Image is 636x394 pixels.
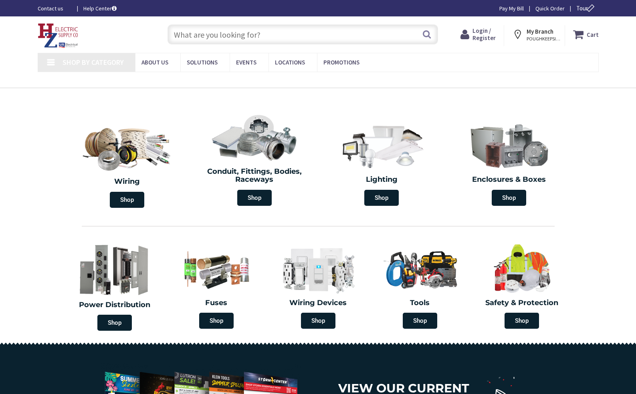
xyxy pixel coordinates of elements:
span: Solutions [187,58,218,66]
a: Help Center [83,4,117,12]
a: Conduit, Fittings, Bodies, Raceways Shop [193,110,316,210]
h2: Safety & Protection [477,299,567,307]
span: Shop [492,190,526,206]
h2: Lighting [324,176,440,184]
span: Login / Register [472,27,496,42]
a: Power Distribution Shop [64,238,166,335]
div: My Branch POUGHKEEPSIE, [GEOGRAPHIC_DATA] [512,27,557,42]
span: Shop [237,190,272,206]
span: Shop [364,190,399,206]
span: Shop [403,313,437,329]
input: What are you looking for? [168,24,438,44]
span: POUGHKEEPSIE, [GEOGRAPHIC_DATA] [527,36,561,42]
h2: Wiring Devices [273,299,363,307]
span: Locations [275,58,305,66]
a: Cart [573,27,599,42]
img: HZ Electric Supply [38,23,79,48]
a: Enclosures & Boxes Shop [447,118,571,210]
a: Lighting Shop [320,118,444,210]
a: Tools Shop [371,239,469,333]
h2: Wiring [68,178,187,186]
h2: Enclosures & Boxes [451,176,567,184]
strong: Cart [587,27,599,42]
h2: Power Distribution [68,301,162,309]
span: Shop [199,313,234,329]
span: Shop By Category [63,58,124,67]
a: Login / Register [460,27,496,42]
a: Wiring Shop [64,118,191,212]
span: Promotions [323,58,359,66]
a: Fuses Shop [168,239,265,333]
span: Shop [301,313,335,329]
span: Shop [110,192,144,208]
span: Tour [576,4,597,12]
a: Safety & Protection Shop [473,239,571,333]
span: Shop [97,315,132,331]
h2: Conduit, Fittings, Bodies, Raceways [197,168,312,184]
span: About Us [141,58,168,66]
a: Pay My Bill [499,4,524,12]
a: Quick Order [535,4,565,12]
h2: Tools [375,299,465,307]
span: Events [236,58,256,66]
h2: Fuses [172,299,261,307]
strong: My Branch [527,28,553,35]
a: Contact us [38,4,71,12]
span: Shop [505,313,539,329]
a: Wiring Devices Shop [269,239,367,333]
